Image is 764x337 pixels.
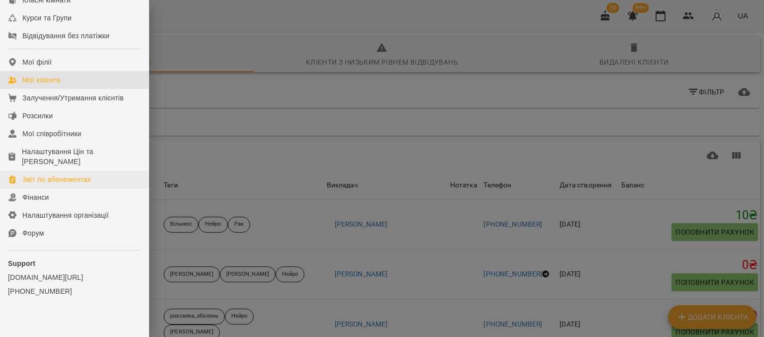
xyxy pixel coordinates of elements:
div: Мої філії [22,57,52,67]
div: Відвідування без платіжки [22,31,109,41]
a: [DOMAIN_NAME][URL] [8,272,141,282]
div: Фінанси [22,192,49,202]
div: Залучення/Утримання клієнтів [22,93,124,103]
div: Мої співробітники [22,129,82,139]
a: [PHONE_NUMBER] [8,286,141,296]
div: Форум [22,228,44,238]
p: Support [8,258,141,268]
div: Курси та Групи [22,13,72,23]
div: Розсилки [22,111,53,121]
div: Налаштування організації [22,210,109,220]
div: Мої клієнти [22,75,60,85]
div: Звіт по абонементах [22,174,91,184]
div: Налаштування Цін та [PERSON_NAME] [22,147,141,167]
